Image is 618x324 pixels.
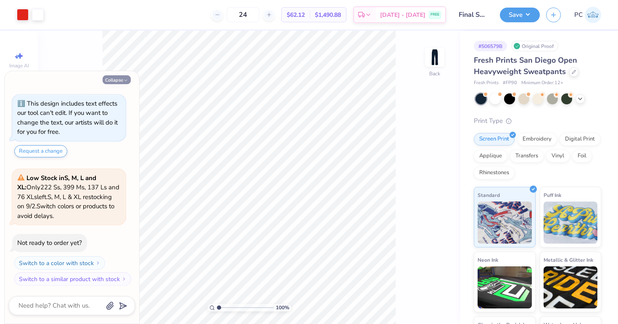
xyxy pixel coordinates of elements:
span: Neon Ink [478,255,498,264]
button: Request a change [14,145,67,157]
img: Pema Choden Lama [585,7,601,23]
span: 100 % [276,304,289,311]
button: Collapse [103,75,131,84]
span: Minimum Order: 12 + [521,80,563,87]
div: Transfers [510,150,544,162]
img: Switch to a color with stock [95,260,100,266]
div: Not ready to order yet? [17,239,82,247]
div: Original Proof [511,41,558,51]
img: Switch to a similar product with stock [121,276,127,282]
div: Back [429,70,440,77]
span: Puff Ink [544,191,561,199]
button: Switch to a similar product with stock [14,272,131,286]
strong: Low Stock in S, M, L and XL : [17,174,96,192]
span: FREE [430,12,439,18]
span: # FP90 [503,80,517,87]
span: PC [574,10,583,20]
div: Digital Print [560,133,600,146]
span: $1,490.88 [315,11,341,19]
span: Metallic & Glitter Ink [544,255,593,264]
div: # 506579B [474,41,507,51]
div: Print Type [474,116,601,126]
div: Rhinestones [474,167,515,179]
button: Save [500,8,540,22]
div: Screen Print [474,133,515,146]
img: Neon Ink [478,266,532,308]
img: Standard [478,202,532,244]
div: This design includes text effects our tool can't edit. If you want to change the text, our artist... [17,99,118,136]
span: $62.12 [287,11,305,19]
span: Fresh Prints San Diego Open Heavyweight Sweatpants [474,55,577,77]
span: Only 222 Ss, 399 Ms, 137 Ls and 76 XLs left. S, M, L & XL restocking on 9/2. Switch colors or pro... [17,174,119,220]
img: Puff Ink [544,202,598,244]
div: Vinyl [546,150,570,162]
span: Image AI [9,62,29,69]
input: Untitled Design [452,6,494,23]
div: Foil [572,150,592,162]
button: Switch to a color with stock [14,256,105,270]
input: – – [227,7,259,22]
img: Metallic & Glitter Ink [544,266,598,308]
span: Fresh Prints [474,80,499,87]
div: Applique [474,150,507,162]
span: [DATE] - [DATE] [380,11,425,19]
span: Standard [478,191,500,199]
a: PC [574,7,601,23]
div: Embroidery [517,133,557,146]
img: Back [426,49,443,66]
